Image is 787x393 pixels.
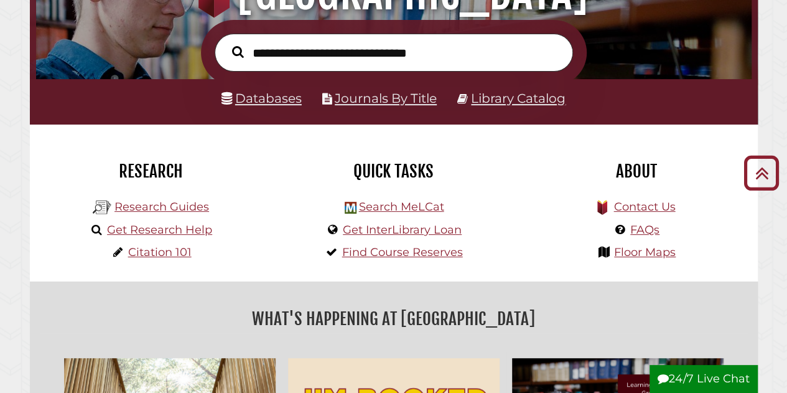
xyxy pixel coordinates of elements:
a: Back to Top [739,163,784,183]
a: Databases [221,90,302,106]
h2: Quick Tasks [282,161,506,182]
a: Search MeLCat [358,200,444,214]
a: Research Guides [114,200,209,214]
img: Hekman Library Logo [345,202,356,214]
i: Search [232,45,244,58]
a: Journals By Title [335,90,437,106]
a: Contact Us [613,200,675,214]
a: Get Research Help [107,223,212,237]
button: Search [226,43,250,61]
h2: What's Happening at [GEOGRAPHIC_DATA] [39,305,748,333]
h2: Research [39,161,263,182]
a: FAQs [630,223,659,237]
a: Floor Maps [614,245,676,259]
a: Citation 101 [128,245,192,259]
a: Find Course Reserves [342,245,463,259]
a: Get InterLibrary Loan [343,223,462,237]
a: Library Catalog [471,90,566,106]
img: Hekman Library Logo [93,198,111,217]
h2: About [524,161,748,182]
